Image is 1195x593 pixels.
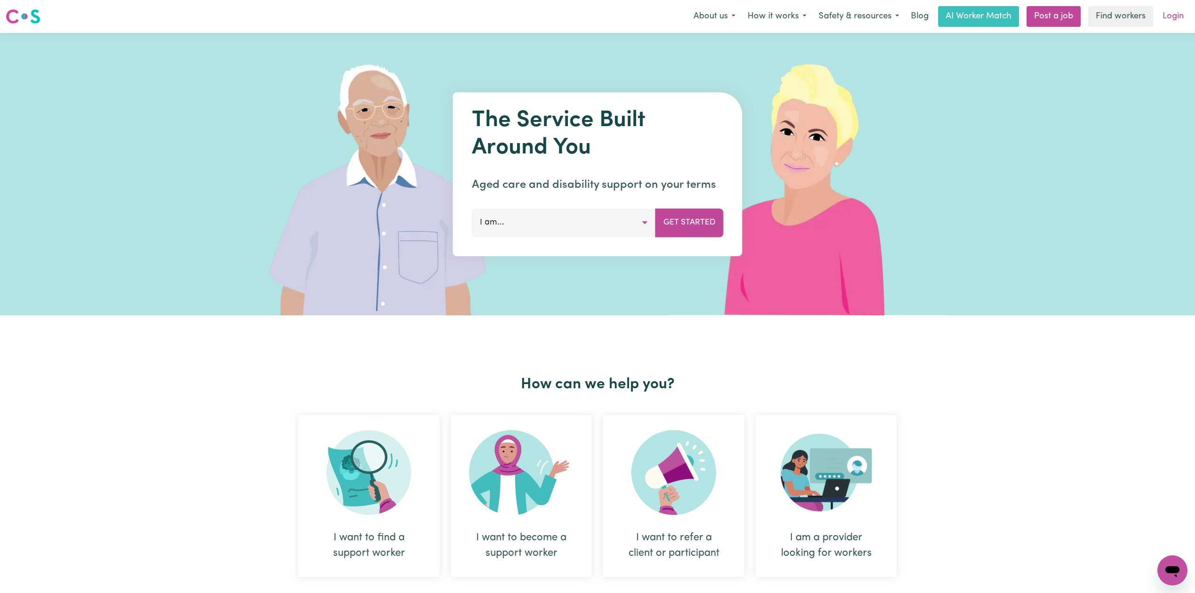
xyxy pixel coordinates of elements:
img: Careseekers logo [6,8,40,25]
button: I am... [472,208,656,237]
h1: The Service Built Around You [472,107,724,161]
div: I want to refer a client or participant [603,415,744,577]
button: Get Started [655,208,724,237]
a: Careseekers logo [6,6,40,27]
div: I want to become a support worker [473,530,569,561]
div: I want to refer a client or participant [626,530,722,561]
p: Aged care and disability support on your terms [472,176,724,193]
div: I am a provider looking for workers [778,530,874,561]
a: Find workers [1088,6,1153,27]
a: Login [1157,6,1189,27]
a: Post a job [1027,6,1081,27]
img: Provider [781,430,872,515]
button: Safety & resources [813,7,905,26]
a: Blog [905,6,934,27]
img: Search [327,430,411,515]
div: I want to find a support worker [321,530,417,561]
button: How it works [741,7,813,26]
div: I want to find a support worker [298,415,439,577]
button: About us [687,7,741,26]
div: I want to become a support worker [451,415,592,577]
img: Refer [631,430,716,515]
a: AI Worker Match [938,6,1019,27]
img: Become Worker [469,430,574,515]
h2: How can we help you? [293,376,902,393]
iframe: Button to launch messaging window [1157,555,1187,585]
div: I am a provider looking for workers [756,415,897,577]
